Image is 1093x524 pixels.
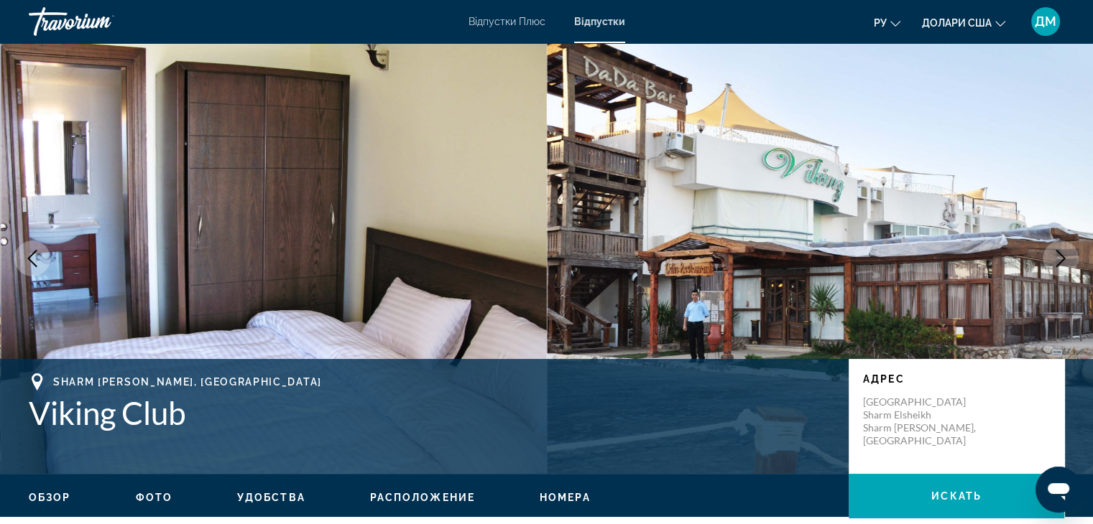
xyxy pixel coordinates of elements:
a: Відпустки Плюс [469,16,545,27]
button: Previous image [14,240,50,276]
a: Траворіум [29,3,172,40]
iframe: Кнопка для запуску вікна повідомлення [1036,467,1082,513]
span: Sharm [PERSON_NAME], [GEOGRAPHIC_DATA] [53,376,322,388]
button: Змінити мову [874,12,900,33]
button: Обзор [29,491,71,504]
span: Удобства [237,492,305,503]
button: Фото [136,491,172,504]
span: Расположение [370,492,475,503]
p: Адрес [863,373,1050,385]
p: [GEOGRAPHIC_DATA] Sharm Elsheikh Sharm [PERSON_NAME], [GEOGRAPHIC_DATA] [863,396,978,447]
button: Змінити валюту [922,12,1005,33]
button: Удобства [237,491,305,504]
button: Расположение [370,491,475,504]
button: Next image [1043,240,1079,276]
font: ДМ [1035,14,1056,29]
font: Долари США [922,17,992,29]
span: Обзор [29,492,71,503]
h1: Viking Club [29,394,834,431]
span: Фото [136,492,172,503]
button: Номера [540,491,591,504]
span: искать [931,490,982,502]
font: ру [874,17,887,29]
button: искать [849,474,1064,518]
a: Відпустки [574,16,625,27]
span: Номера [540,492,591,503]
button: Меню користувача [1027,6,1064,37]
